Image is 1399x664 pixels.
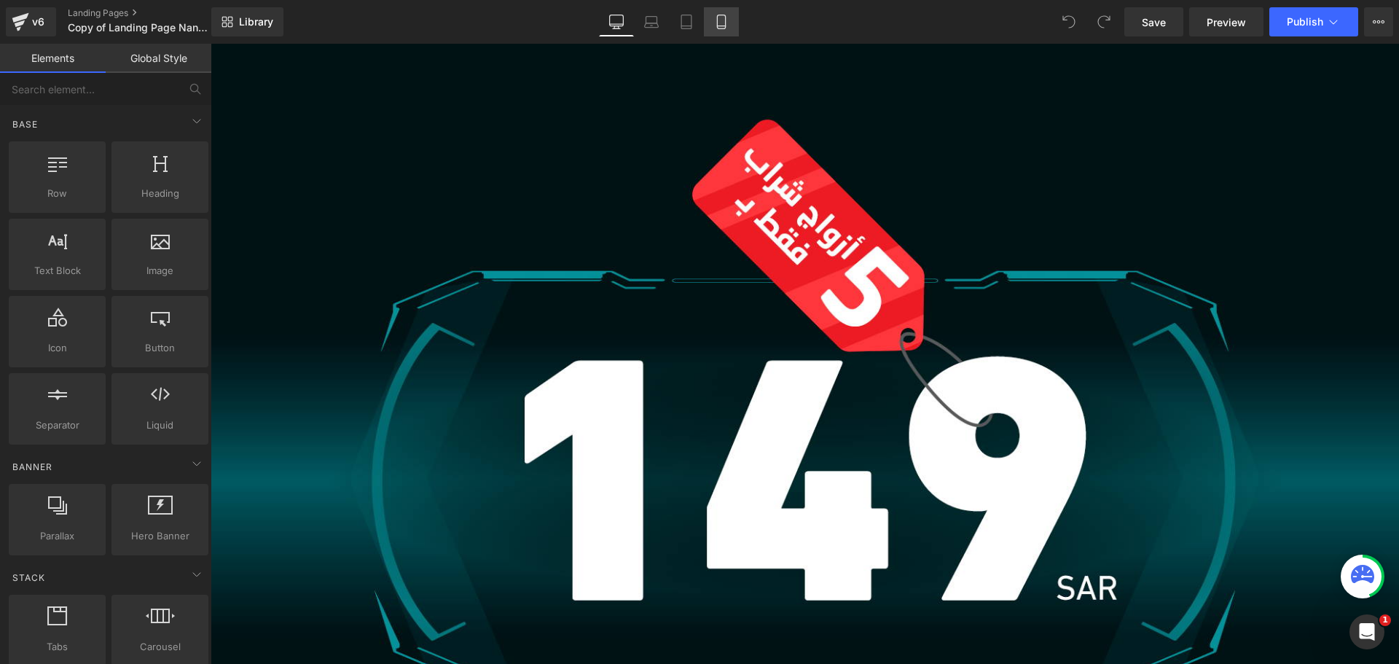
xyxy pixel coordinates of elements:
span: Hero Banner [116,528,204,544]
span: 1 [1379,614,1391,626]
span: Parallax [13,528,101,544]
span: Preview [1207,15,1246,30]
span: Stack [11,571,47,585]
button: Undo [1054,7,1083,36]
span: Icon [13,340,101,356]
a: New Library [211,7,283,36]
span: Publish [1287,16,1323,28]
span: Liquid [116,418,204,433]
button: Redo [1089,7,1118,36]
button: Publish [1269,7,1358,36]
a: Landing Pages [68,7,235,19]
span: Text Block [13,263,101,278]
span: Carousel [116,639,204,655]
button: More [1364,7,1393,36]
a: Tablet [669,7,704,36]
span: Library [239,15,273,28]
a: v6 [6,7,56,36]
a: Global Style [106,44,211,73]
span: Row [13,186,101,201]
a: Mobile [704,7,739,36]
span: Heading [116,186,204,201]
a: Preview [1189,7,1263,36]
span: Copy of Landing Page Nano Tash - A [68,22,208,34]
iframe: Intercom live chat [1349,614,1384,649]
span: Tabs [13,639,101,655]
div: v6 [29,12,47,31]
span: Image [116,263,204,278]
a: Desktop [599,7,634,36]
span: Save [1142,15,1166,30]
span: Button [116,340,204,356]
span: Banner [11,460,54,474]
span: Base [11,117,39,131]
a: Laptop [634,7,669,36]
span: Separator [13,418,101,433]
